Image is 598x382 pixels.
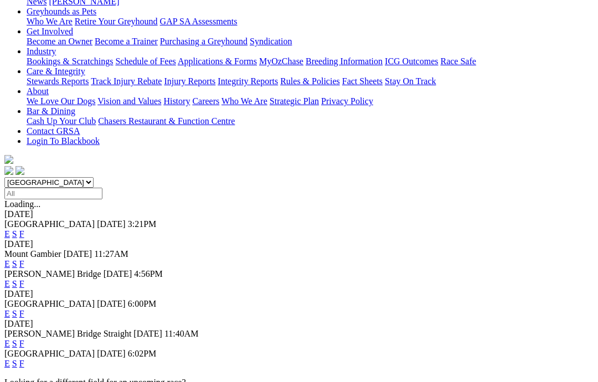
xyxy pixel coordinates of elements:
span: [DATE] [104,269,132,278]
img: logo-grsa-white.png [4,155,13,164]
a: E [4,359,10,368]
a: F [19,339,24,348]
span: 6:02PM [128,349,157,358]
a: E [4,339,10,348]
a: S [12,339,17,348]
a: S [12,259,17,269]
a: Injury Reports [164,76,215,86]
div: [DATE] [4,209,594,219]
img: twitter.svg [16,166,24,175]
a: GAP SA Assessments [160,17,238,26]
a: Bookings & Scratchings [27,56,113,66]
a: S [12,229,17,239]
div: Greyhounds as Pets [27,17,594,27]
div: [DATE] [4,239,594,249]
a: Cash Up Your Club [27,116,96,126]
a: Fact Sheets [342,76,383,86]
a: We Love Our Dogs [27,96,95,106]
a: ICG Outcomes [385,56,438,66]
a: Syndication [250,37,292,46]
a: Industry [27,47,56,56]
a: Careers [192,96,219,106]
a: Stay On Track [385,76,436,86]
span: [DATE] [97,219,126,229]
a: S [12,359,17,368]
a: Login To Blackbook [27,136,100,146]
div: Bar & Dining [27,116,594,126]
a: Schedule of Fees [115,56,176,66]
a: Care & Integrity [27,66,85,76]
a: S [12,279,17,288]
span: 3:21PM [128,219,157,229]
div: Get Involved [27,37,594,47]
a: E [4,229,10,239]
span: 11:40AM [164,329,199,338]
a: MyOzChase [259,56,303,66]
a: Purchasing a Greyhound [160,37,248,46]
a: Applications & Forms [178,56,257,66]
a: Retire Your Greyhound [75,17,158,26]
a: E [4,279,10,288]
a: S [12,309,17,318]
a: Strategic Plan [270,96,319,106]
a: Contact GRSA [27,126,80,136]
span: 6:00PM [128,299,157,308]
a: F [19,359,24,368]
a: F [19,279,24,288]
div: [DATE] [4,289,594,299]
a: F [19,229,24,239]
a: Become an Owner [27,37,92,46]
a: Greyhounds as Pets [27,7,96,16]
input: Select date [4,188,102,199]
a: About [27,86,49,96]
a: Integrity Reports [218,76,278,86]
div: Care & Integrity [27,76,594,86]
span: Mount Gambier [4,249,61,259]
a: Get Involved [27,27,73,36]
a: Who We Are [27,17,73,26]
a: Privacy Policy [321,96,373,106]
span: [GEOGRAPHIC_DATA] [4,219,95,229]
span: [PERSON_NAME] Bridge [4,269,101,278]
a: Stewards Reports [27,76,89,86]
img: facebook.svg [4,166,13,175]
a: Race Safe [440,56,476,66]
a: Breeding Information [306,56,383,66]
a: Who We Are [221,96,267,106]
span: [DATE] [97,349,126,358]
span: 4:56PM [134,269,163,278]
div: Industry [27,56,594,66]
div: [DATE] [4,319,594,329]
a: Chasers Restaurant & Function Centre [98,116,235,126]
span: [DATE] [64,249,92,259]
a: Rules & Policies [280,76,340,86]
a: Become a Trainer [95,37,158,46]
a: E [4,259,10,269]
span: [DATE] [133,329,162,338]
a: Bar & Dining [27,106,75,116]
a: Track Injury Rebate [91,76,162,86]
span: Loading... [4,199,40,209]
a: F [19,309,24,318]
div: About [27,96,594,106]
a: F [19,259,24,269]
a: Vision and Values [97,96,161,106]
span: [GEOGRAPHIC_DATA] [4,299,95,308]
span: [PERSON_NAME] Bridge Straight [4,329,131,338]
span: [GEOGRAPHIC_DATA] [4,349,95,358]
a: E [4,309,10,318]
a: History [163,96,190,106]
span: [DATE] [97,299,126,308]
span: 11:27AM [94,249,128,259]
